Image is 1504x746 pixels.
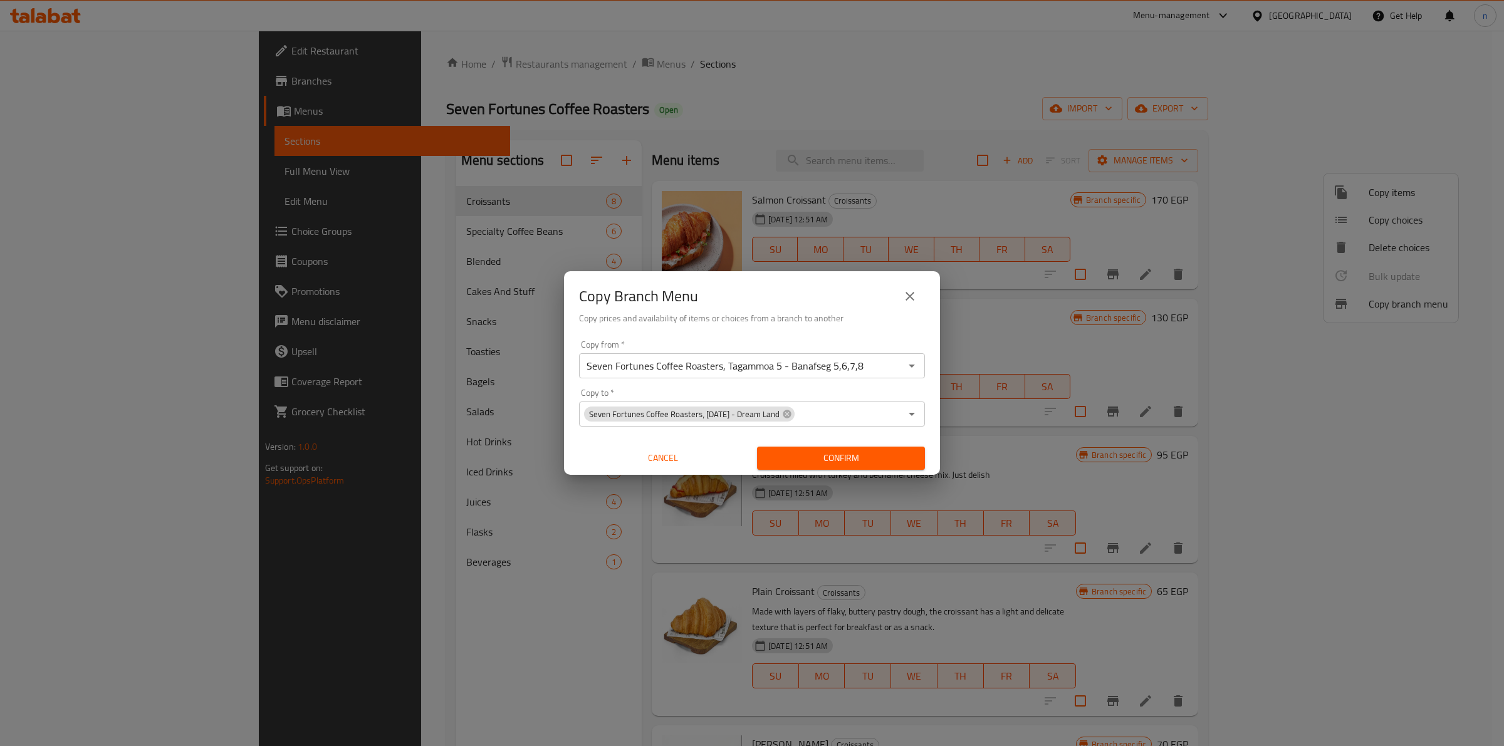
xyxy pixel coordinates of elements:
[579,447,747,470] button: Cancel
[584,407,795,422] div: Seven Fortunes Coffee Roasters، [DATE] - Dream Land
[767,450,915,466] span: Confirm
[903,357,921,375] button: Open
[584,450,742,466] span: Cancel
[903,405,921,423] button: Open
[579,286,698,306] h2: Copy Branch Menu
[895,281,925,311] button: close
[584,408,785,420] span: Seven Fortunes Coffee Roasters، [DATE] - Dream Land
[579,311,925,325] h6: Copy prices and availability of items or choices from a branch to another
[757,447,925,470] button: Confirm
